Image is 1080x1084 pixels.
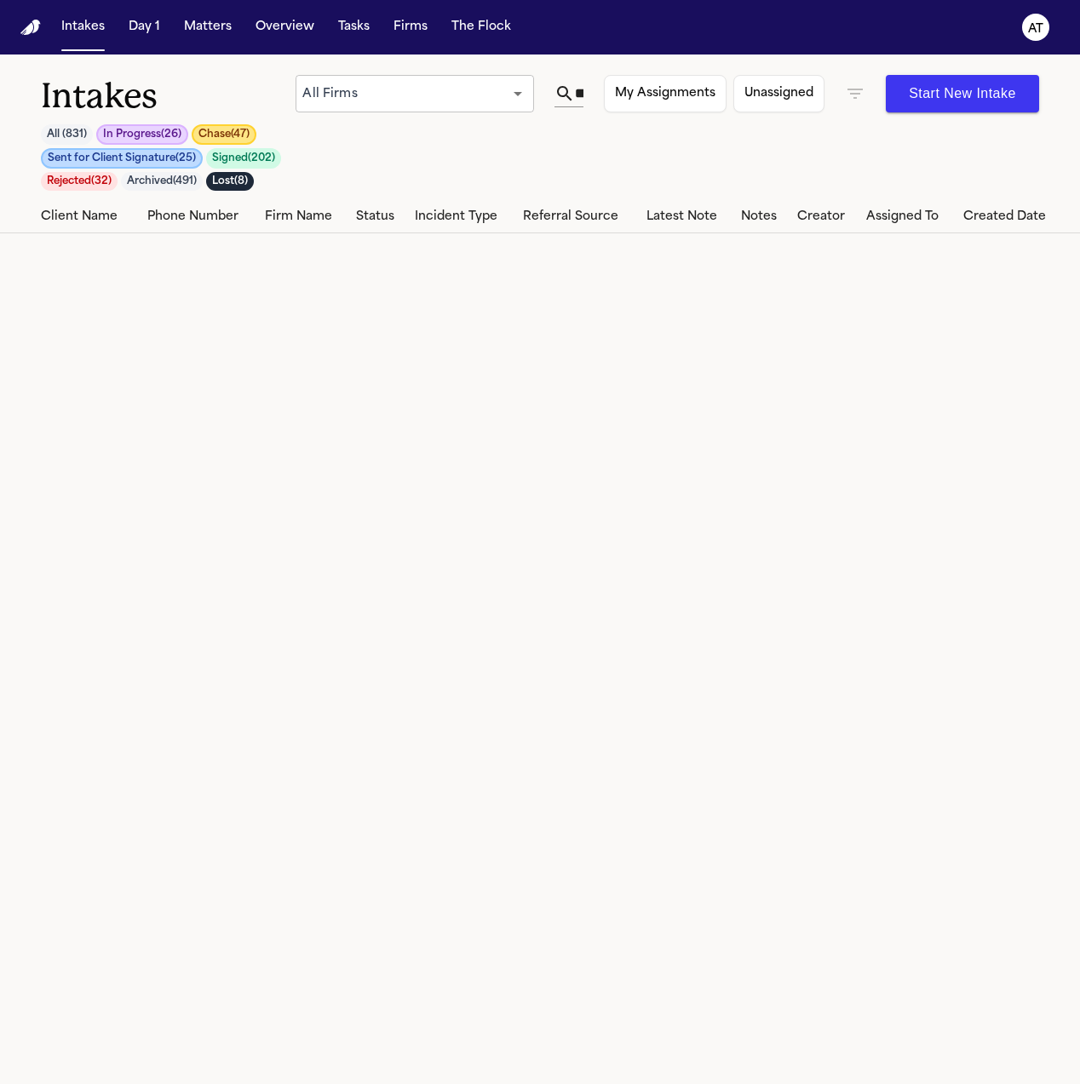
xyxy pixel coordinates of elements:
div: Client Name [41,208,134,226]
button: All (831) [41,124,93,145]
button: The Flock [445,12,518,43]
button: Tasks [331,12,376,43]
a: Home [20,20,41,36]
h1: Intakes [41,75,296,118]
div: Creator [797,208,853,226]
button: Unassigned [733,75,824,112]
div: Assigned To [866,208,950,226]
div: Referral Source [523,208,632,226]
button: Firms [387,12,434,43]
button: Day 1 [122,12,167,43]
button: Archived(491) [121,172,203,191]
button: Overview [249,12,321,43]
div: Notes [741,208,783,226]
button: In Progress(26) [96,124,188,145]
div: Created Date [963,208,1058,226]
div: Phone Number [147,208,252,226]
button: Start New Intake [886,75,1039,112]
button: Matters [177,12,238,43]
div: Latest Note [646,208,728,226]
div: Firm Name [265,208,342,226]
button: Chase(47) [192,124,256,145]
button: Sent for Client Signature(25) [41,148,203,169]
div: Status [356,208,401,226]
span: All Firms [302,88,357,100]
text: AT [1028,23,1043,35]
div: Incident Type [415,208,509,226]
button: My Assignments [604,75,727,112]
button: Rejected(32) [41,172,118,191]
button: Lost(8) [206,172,254,191]
button: Signed(202) [206,148,281,169]
img: Finch Logo [20,20,41,36]
button: Intakes [55,12,112,43]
